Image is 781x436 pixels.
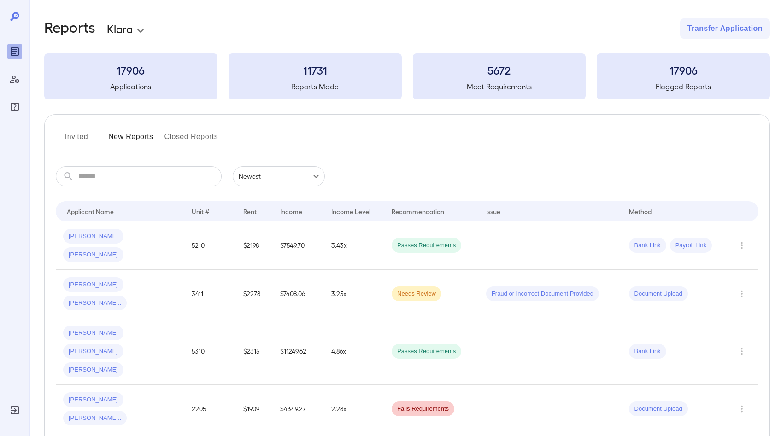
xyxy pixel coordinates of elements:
h3: 5672 [413,63,586,77]
summary: 17906Applications11731Reports Made5672Meet Requirements17906Flagged Reports [44,53,770,99]
div: Unit # [192,206,209,217]
span: [PERSON_NAME].. [63,414,127,423]
td: 2.28x [324,385,384,433]
button: Transfer Application [680,18,770,39]
h2: Reports [44,18,95,39]
span: [PERSON_NAME] [63,232,123,241]
span: Bank Link [629,241,666,250]
span: [PERSON_NAME] [63,366,123,374]
button: Row Actions [734,344,749,359]
button: Row Actions [734,401,749,416]
span: [PERSON_NAME] [63,347,123,356]
td: $4349.27 [273,385,324,433]
td: $7408.06 [273,270,324,318]
span: Fraud or Incorrect Document Provided [486,290,599,298]
div: Income Level [331,206,370,217]
td: 4.86x [324,318,384,385]
span: Payroll Link [670,241,712,250]
h3: 11731 [229,63,402,77]
h3: 17906 [597,63,770,77]
span: Passes Requirements [392,241,461,250]
td: $2278 [236,270,272,318]
span: [PERSON_NAME] [63,395,123,404]
td: 2205 [184,385,236,433]
div: Issue [486,206,501,217]
td: $7549.70 [273,221,324,270]
td: $11249.62 [273,318,324,385]
div: Rent [243,206,258,217]
h5: Meet Requirements [413,81,586,92]
span: [PERSON_NAME].. [63,299,127,308]
span: Bank Link [629,347,666,356]
p: Klara [107,21,133,36]
div: Income [280,206,302,217]
td: 3.25x [324,270,384,318]
td: 5210 [184,221,236,270]
span: [PERSON_NAME] [63,329,123,337]
td: 3411 [184,270,236,318]
div: Reports [7,44,22,59]
div: FAQ [7,99,22,114]
div: Recommendation [392,206,444,217]
td: 3.43x [324,221,384,270]
span: Fails Requirements [392,405,454,413]
td: $2315 [236,318,272,385]
div: Applicant Name [67,206,114,217]
td: $2198 [236,221,272,270]
span: Needs Review [392,290,441,298]
div: Manage Users [7,72,22,87]
h5: Applications [44,81,217,92]
button: Row Actions [734,238,749,253]
button: New Reports [108,129,153,151]
h5: Flagged Reports [597,81,770,92]
div: Log Out [7,403,22,418]
div: Method [629,206,652,217]
button: Row Actions [734,286,749,301]
span: [PERSON_NAME] [63,250,123,259]
td: 5310 [184,318,236,385]
span: Document Upload [629,290,688,298]
span: Document Upload [629,405,688,413]
button: Closed Reports [164,129,218,151]
span: Passes Requirements [392,347,461,356]
span: [PERSON_NAME] [63,280,123,289]
h5: Reports Made [229,81,402,92]
button: Invited [56,129,97,151]
td: $1909 [236,385,272,433]
h3: 17906 [44,63,217,77]
div: Newest [233,166,325,186]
